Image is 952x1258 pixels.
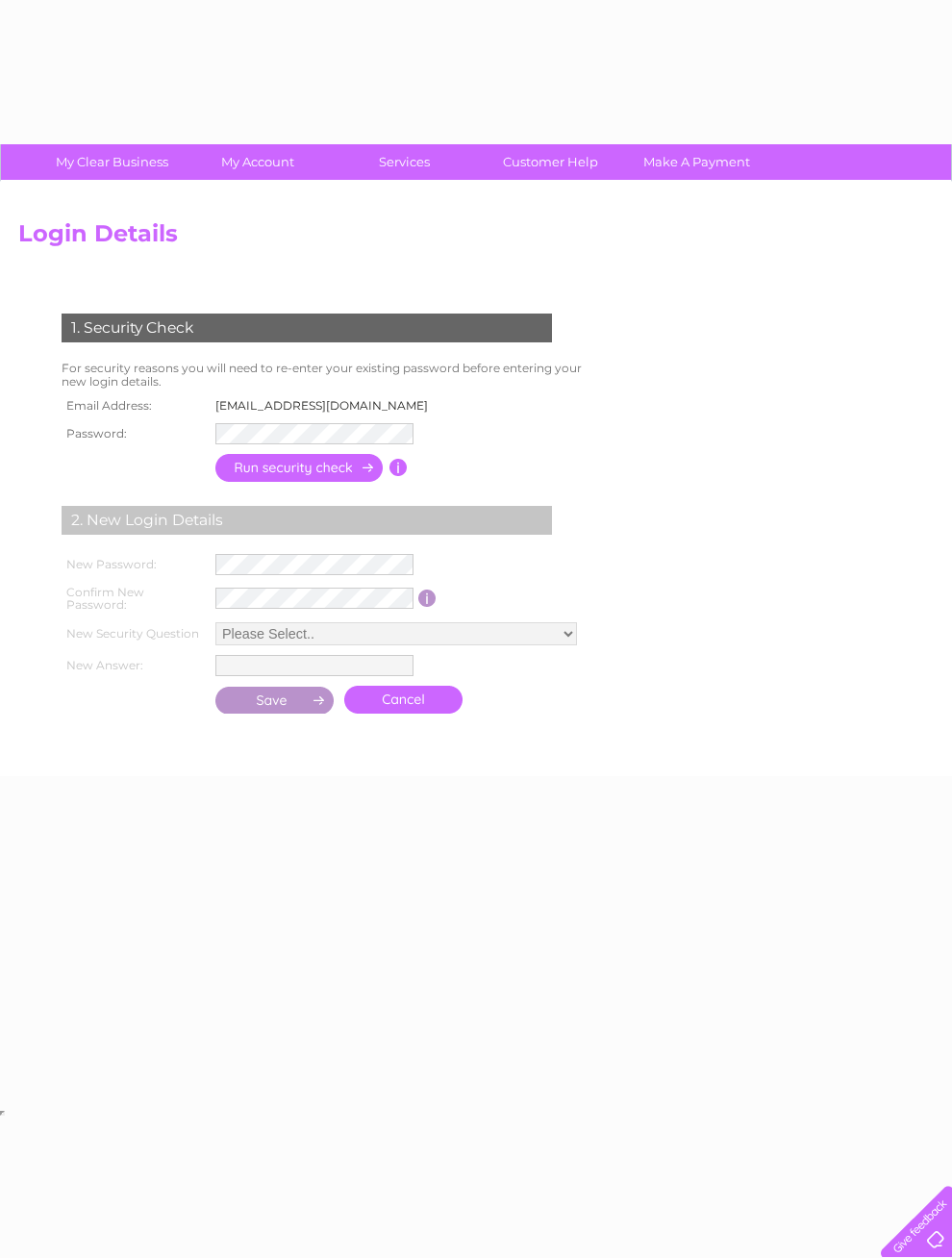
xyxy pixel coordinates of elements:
a: Make A Payment [617,144,776,180]
input: Submit [215,687,335,714]
a: Customer Help [471,144,630,180]
a: My Account [179,144,338,180]
th: Password: [57,418,211,449]
a: Services [325,144,484,180]
a: My Clear Business [33,144,191,180]
th: New Answer: [57,650,211,681]
input: Information [389,459,408,476]
th: Email Address: [57,393,211,418]
div: 1. Security Check [62,314,552,342]
th: Confirm New Password: [57,580,211,618]
td: [EMAIL_ADDRESS][DOMAIN_NAME] [211,393,444,418]
th: New Security Question [57,617,211,650]
h2: Login Details [18,220,934,257]
th: New Password: [57,549,211,580]
input: Information [418,590,437,607]
div: 2. New Login Details [62,506,552,535]
a: Cancel [344,686,463,714]
td: For security reasons you will need to re-enter your existing password before entering your new lo... [57,357,603,393]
